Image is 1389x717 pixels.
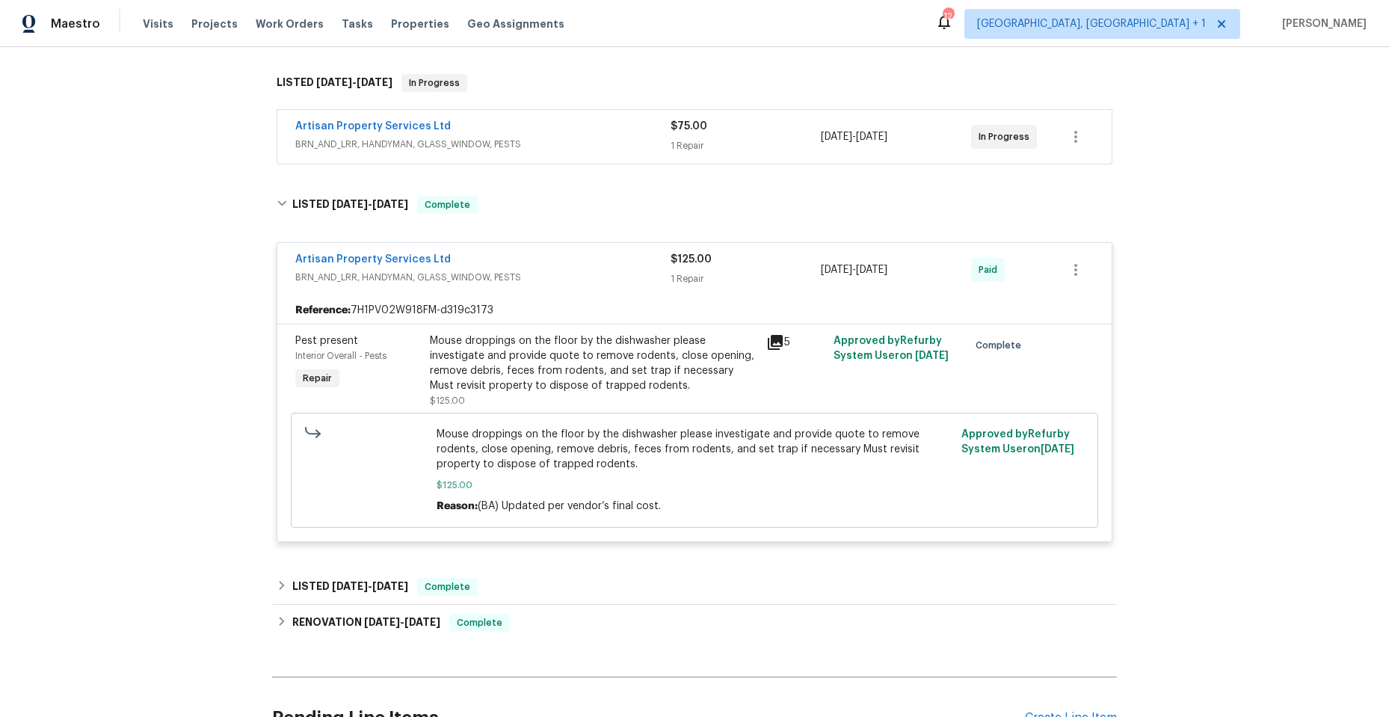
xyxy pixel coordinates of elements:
[292,578,408,596] h6: LISTED
[856,265,887,275] span: [DATE]
[977,16,1206,31] span: [GEOGRAPHIC_DATA], [GEOGRAPHIC_DATA] + 1
[295,351,386,360] span: Interior Overall - Pests
[1276,16,1367,31] span: [PERSON_NAME]
[272,59,1117,107] div: LISTED [DATE]-[DATE]In Progress
[821,265,852,275] span: [DATE]
[295,270,671,285] span: BRN_AND_LRR, HANDYMAN, GLASS_WINDOW, PESTS
[467,16,564,31] span: Geo Assignments
[143,16,173,31] span: Visits
[364,617,400,627] span: [DATE]
[404,617,440,627] span: [DATE]
[451,615,508,630] span: Complete
[856,132,887,142] span: [DATE]
[256,16,324,31] span: Work Orders
[295,137,671,152] span: BRN_AND_LRR, HANDYMAN, GLASS_WINDOW, PESTS
[403,76,466,90] span: In Progress
[1041,444,1074,455] span: [DATE]
[478,501,661,511] span: (BA) Updated per vendor’s final cost.
[295,121,451,132] a: Artisan Property Services Ltd
[357,77,392,87] span: [DATE]
[821,129,887,144] span: -
[332,581,368,591] span: [DATE]
[915,351,949,361] span: [DATE]
[766,333,825,351] div: 5
[272,605,1117,641] div: RENOVATION [DATE]-[DATE]Complete
[292,196,408,214] h6: LISTED
[316,77,352,87] span: [DATE]
[430,396,465,405] span: $125.00
[372,199,408,209] span: [DATE]
[332,199,408,209] span: -
[332,199,368,209] span: [DATE]
[277,297,1112,324] div: 7H1PV02W918FM-d319c3173
[430,333,757,393] div: Mouse droppings on the floor by the dishwasher please investigate and provide quote to remove rod...
[295,336,358,346] span: Pest present
[419,197,476,212] span: Complete
[821,262,887,277] span: -
[979,262,1003,277] span: Paid
[437,478,953,493] span: $125.00
[961,429,1074,455] span: Approved by Refurby System User on
[671,138,821,153] div: 1 Repair
[272,569,1117,605] div: LISTED [DATE]-[DATE]Complete
[295,303,351,318] b: Reference:
[342,19,373,29] span: Tasks
[976,338,1027,353] span: Complete
[671,254,712,265] span: $125.00
[437,501,478,511] span: Reason:
[316,77,392,87] span: -
[295,254,451,265] a: Artisan Property Services Ltd
[51,16,100,31] span: Maestro
[372,581,408,591] span: [DATE]
[272,181,1117,229] div: LISTED [DATE]-[DATE]Complete
[277,74,392,92] h6: LISTED
[671,271,821,286] div: 1 Repair
[391,16,449,31] span: Properties
[419,579,476,594] span: Complete
[191,16,238,31] span: Projects
[292,614,440,632] h6: RENOVATION
[297,371,338,386] span: Repair
[821,132,852,142] span: [DATE]
[943,9,953,24] div: 12
[834,336,949,361] span: Approved by Refurby System User on
[979,129,1035,144] span: In Progress
[364,617,440,627] span: -
[332,581,408,591] span: -
[437,427,953,472] span: Mouse droppings on the floor by the dishwasher please investigate and provide quote to remove rod...
[671,121,707,132] span: $75.00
